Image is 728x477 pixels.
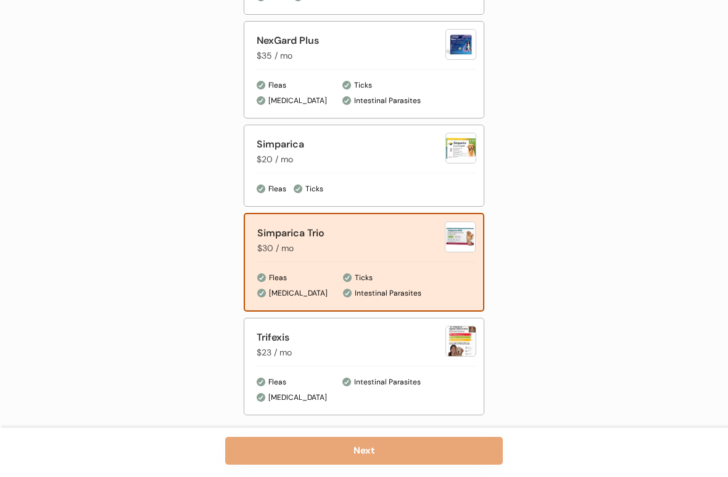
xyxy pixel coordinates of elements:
[268,377,287,388] div: Fleas
[257,137,445,152] div: Simparica
[257,49,292,62] div: $35 / mo
[268,80,287,91] div: Fleas
[257,33,445,48] div: NexGard Plus
[269,273,287,283] div: Fleas
[305,184,323,194] div: Ticks
[354,377,421,388] div: Intestinal Parasites
[257,330,445,345] div: Trifexis
[355,273,373,283] div: Ticks
[268,96,336,106] div: [MEDICAL_DATA]
[225,437,503,465] button: Next
[257,242,294,255] div: $30 / mo
[268,392,336,403] div: [MEDICAL_DATA]
[269,288,337,299] div: [MEDICAL_DATA]
[354,80,372,91] div: Ticks
[354,96,421,106] div: Intestinal Parasites
[268,184,287,194] div: Fleas
[355,288,421,299] div: Intestinal Parasites
[257,346,292,359] div: $23 / mo
[257,153,293,166] div: $20 / mo
[257,226,445,241] div: Simparica Trio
